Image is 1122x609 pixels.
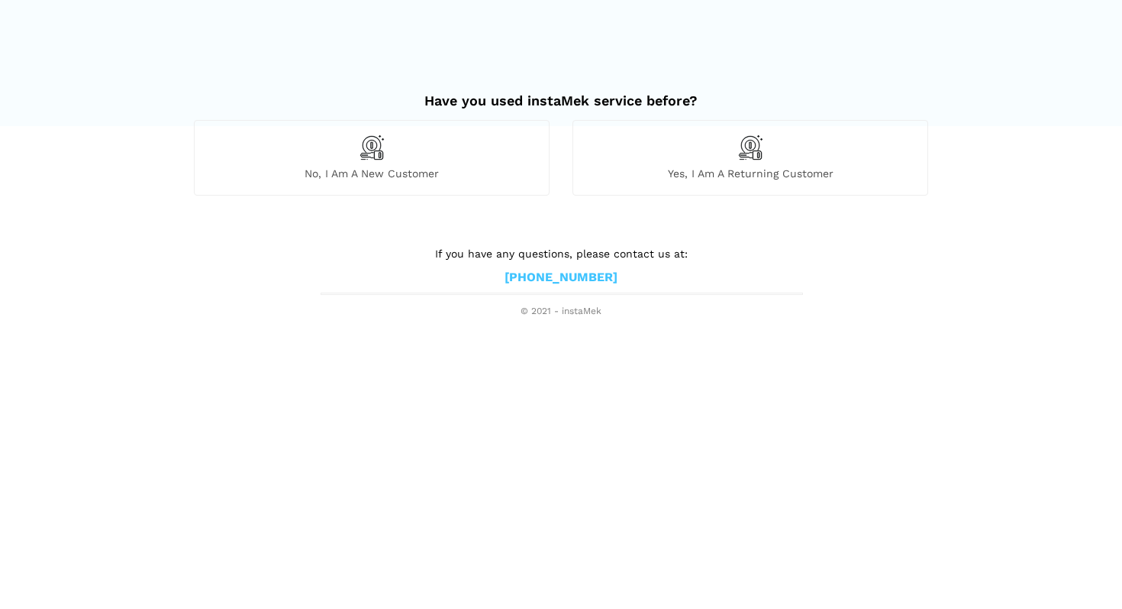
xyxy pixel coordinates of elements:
[573,167,927,180] span: Yes, I am a returning customer
[321,306,801,318] span: © 2021 - instaMek
[194,77,928,109] h2: Have you used instaMek service before?
[505,270,617,286] a: [PHONE_NUMBER]
[321,245,801,262] p: If you have any questions, please contact us at:
[195,167,549,180] span: No, I am a new customer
